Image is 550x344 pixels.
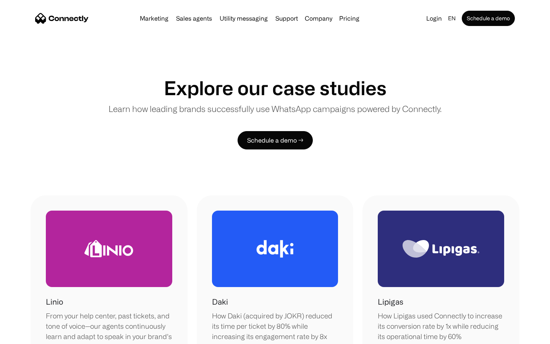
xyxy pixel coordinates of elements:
[256,240,294,258] img: Daki Logo
[462,11,515,26] a: Schedule a demo
[378,311,504,342] div: How Lipigas used Connectly to increase its conversion rate by 1x while reducing its operational t...
[164,76,387,99] h1: Explore our case studies
[305,13,332,24] div: Company
[217,15,271,21] a: Utility messaging
[272,15,301,21] a: Support
[84,240,133,257] img: Linio Logo
[137,15,171,21] a: Marketing
[423,13,445,24] a: Login
[238,131,313,149] a: Schedule a demo →
[212,296,228,308] h1: Daki
[448,13,456,24] div: en
[8,330,46,341] aside: Language selected: English
[173,15,215,21] a: Sales agents
[108,102,442,115] p: Learn how leading brands successfully use WhatsApp campaigns powered by Connectly.
[378,296,403,308] h1: Lipigas
[15,331,46,341] ul: Language list
[46,296,63,308] h1: Linio
[336,15,362,21] a: Pricing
